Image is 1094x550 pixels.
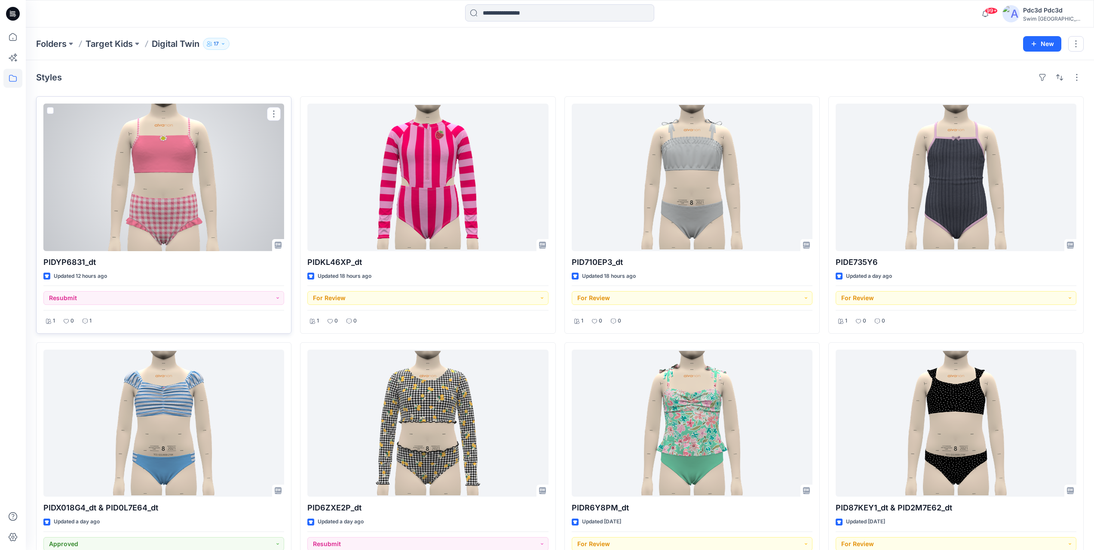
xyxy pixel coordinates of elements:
[1023,36,1061,52] button: New
[836,256,1076,268] p: PIDE735Y6
[1023,15,1083,22] div: Swim [GEOGRAPHIC_DATA]
[152,38,199,50] p: Digital Twin
[86,38,133,50] a: Target Kids
[43,502,284,514] p: PIDX018G4_dt & PID0L7E64_dt
[846,517,885,526] p: Updated [DATE]
[599,316,602,326] p: 0
[43,256,284,268] p: PIDYP6831_dt
[882,316,885,326] p: 0
[53,316,55,326] p: 1
[572,502,812,514] p: PIDR6Y8PM_dt
[572,256,812,268] p: PID710EP3_dt
[89,316,92,326] p: 1
[36,72,62,83] h4: Styles
[1002,5,1020,22] img: avatar
[836,104,1076,251] a: PIDE735Y6
[846,272,892,281] p: Updated a day ago
[581,316,583,326] p: 1
[214,39,219,49] p: 17
[836,502,1076,514] p: PID87KEY1_dt & PID2M7E62_dt
[1023,5,1083,15] div: Pdc3d Pdc3d
[572,104,812,251] a: PID710EP3_dt
[353,316,357,326] p: 0
[582,272,636,281] p: Updated 18 hours ago
[836,350,1076,497] a: PID87KEY1_dt & PID2M7E62_dt
[618,316,621,326] p: 0
[845,316,847,326] p: 1
[307,256,548,268] p: PIDKL46XP_dt
[307,350,548,497] a: PID6ZXE2P_dt
[307,104,548,251] a: PIDKL46XP_dt
[36,38,67,50] a: Folders
[54,517,100,526] p: Updated a day ago
[318,272,371,281] p: Updated 18 hours ago
[43,350,284,497] a: PIDX018G4_dt & PID0L7E64_dt
[334,316,338,326] p: 0
[203,38,230,50] button: 17
[54,272,107,281] p: Updated 12 hours ago
[985,7,998,14] span: 99+
[317,316,319,326] p: 1
[863,316,866,326] p: 0
[70,316,74,326] p: 0
[318,517,364,526] p: Updated a day ago
[307,502,548,514] p: PID6ZXE2P_dt
[43,104,284,251] a: PIDYP6831_dt
[582,517,621,526] p: Updated [DATE]
[572,350,812,497] a: PIDR6Y8PM_dt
